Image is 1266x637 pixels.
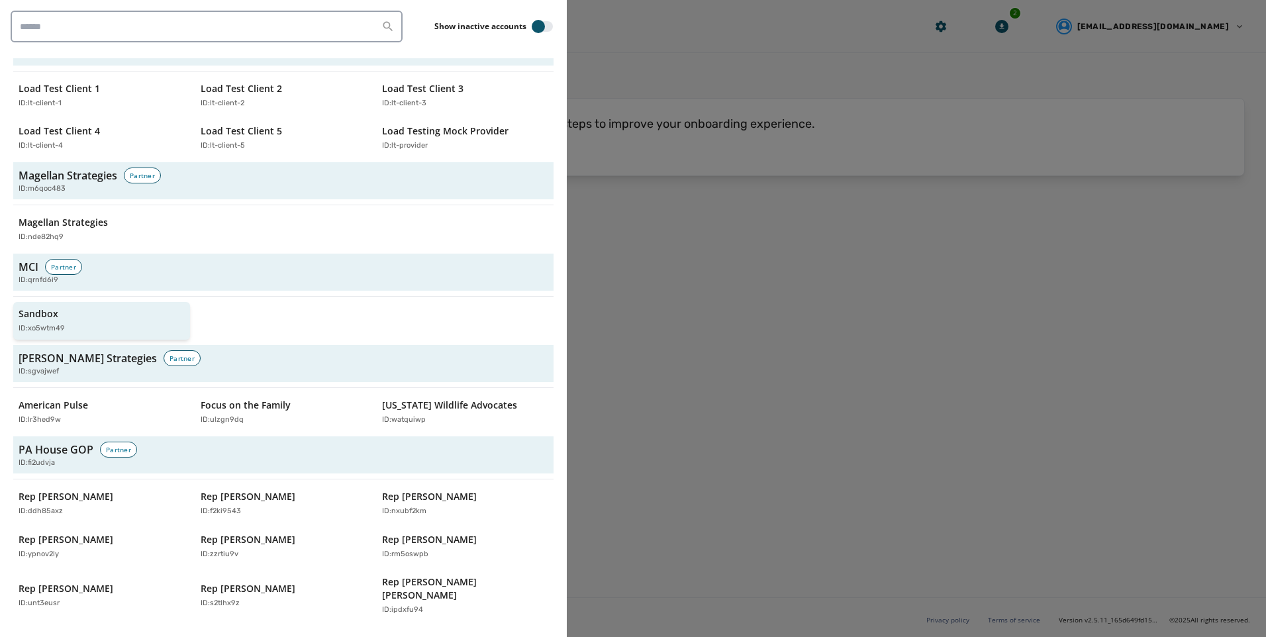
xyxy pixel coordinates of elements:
button: Rep [PERSON_NAME]ID:zzrtiu9v [195,528,372,565]
p: ID: ypnov2ly [19,549,59,560]
button: [PERSON_NAME] StrategiesPartnerID:sgvajwef [13,345,554,383]
span: ID: qrnfd6i9 [19,275,58,286]
button: Rep [PERSON_NAME]ID:nxubf2km [377,485,554,522]
button: Focus on the FamilyID:ulzgn9dq [195,393,372,431]
p: Rep [PERSON_NAME] [PERSON_NAME] [382,575,535,602]
button: Rep [PERSON_NAME]ID:s2tlhx9z [195,570,372,621]
button: American PulseID:lr3hed9w [13,393,190,431]
button: Rep [PERSON_NAME]ID:ddh85axz [13,485,190,522]
p: Rep [PERSON_NAME] [19,582,113,595]
p: ID: lt-client-1 [19,98,62,109]
button: Load Test Client 4ID:lt-client-4 [13,119,190,157]
p: ID: ulzgn9dq [201,415,244,426]
p: ID: lt-provider [382,140,428,152]
p: ID: ddh85axz [19,506,63,517]
p: Rep [PERSON_NAME] [201,490,295,503]
span: ID: m6qoc483 [19,183,66,195]
p: ID: xo5wtm49 [19,323,65,334]
p: ID: lt-client-3 [382,98,426,109]
p: ID: rm5oswpb [382,549,428,560]
button: Load Test Client 3ID:lt-client-3 [377,77,554,115]
p: ID: lt-client-2 [201,98,244,109]
p: Rep [PERSON_NAME] [382,490,477,503]
button: MCIPartnerID:qrnfd6i9 [13,254,554,291]
button: Rep [PERSON_NAME]ID:unt3eusr [13,570,190,621]
div: Partner [164,350,201,366]
p: ID: s2tlhx9z [201,598,240,609]
p: Rep [PERSON_NAME] [201,582,295,595]
p: ID: ipdxfu94 [382,605,423,616]
button: Rep [PERSON_NAME]ID:f2ki9543 [195,485,372,522]
div: Partner [124,168,161,183]
p: American Pulse [19,399,88,412]
p: ID: nxubf2km [382,506,426,517]
button: PA House GOPPartnerID:fi2udvja [13,436,554,474]
p: ID: lt-client-4 [19,140,63,152]
p: Rep [PERSON_NAME] [201,533,295,546]
p: Load Test Client 4 [19,124,100,138]
p: ID: unt3eusr [19,598,60,609]
p: Rep [PERSON_NAME] [382,533,477,546]
h3: Magellan Strategies [19,168,117,183]
p: Load Test Client 1 [19,82,100,95]
button: Load Test Client 1ID:lt-client-1 [13,77,190,115]
p: [US_STATE] Wildlife Advocates [382,399,517,412]
button: Magellan StrategiesPartnerID:m6qoc483 [13,162,554,200]
button: Load Test Client 5ID:lt-client-5 [195,119,372,157]
button: Rep [PERSON_NAME]ID:rm5oswpb [377,528,554,565]
span: ID: sgvajwef [19,366,59,377]
button: Rep [PERSON_NAME]ID:ypnov2ly [13,528,190,565]
div: Partner [45,259,82,275]
p: ID: lt-client-5 [201,140,245,152]
p: ID: nde82hq9 [19,232,64,243]
button: Magellan StrategiesID:nde82hq9 [13,211,190,248]
h3: [PERSON_NAME] Strategies [19,350,157,366]
label: Show inactive accounts [434,21,526,32]
p: Sandbox [19,307,58,320]
p: Load Testing Mock Provider [382,124,509,138]
p: Load Test Client 5 [201,124,282,138]
h3: MCI [19,259,38,275]
p: ID: zzrtiu9v [201,549,238,560]
p: ID: watquiwp [382,415,426,426]
div: Partner [100,442,137,458]
p: Focus on the Family [201,399,291,412]
h3: PA House GOP [19,442,93,458]
p: ID: f2ki9543 [201,506,241,517]
button: Load Testing Mock ProviderID:lt-provider [377,119,554,157]
button: Load Test Client 2ID:lt-client-2 [195,77,372,115]
span: ID: fi2udvja [19,458,55,469]
p: Rep [PERSON_NAME] [19,490,113,503]
button: Rep [PERSON_NAME] [PERSON_NAME]ID:ipdxfu94 [377,570,554,621]
p: Load Test Client 2 [201,82,282,95]
button: [US_STATE] Wildlife AdvocatesID:watquiwp [377,393,554,431]
button: SandboxID:xo5wtm49 [13,302,190,340]
p: Load Test Client 3 [382,82,463,95]
p: ID: lr3hed9w [19,415,61,426]
p: Magellan Strategies [19,216,108,229]
p: Rep [PERSON_NAME] [19,533,113,546]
